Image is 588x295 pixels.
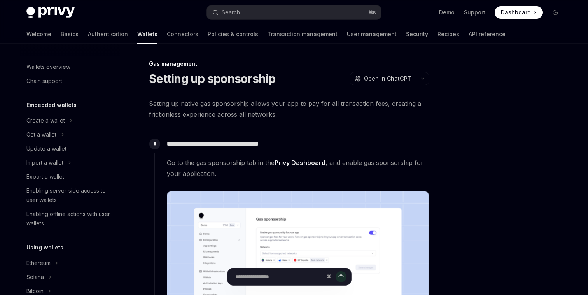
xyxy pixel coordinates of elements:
span: Setting up native gas sponsorship allows your app to pay for all transaction fees, creating a fri... [149,98,429,120]
h1: Setting up sponsorship [149,72,276,86]
button: Toggle dark mode [549,6,562,19]
div: Get a wallet [26,130,56,139]
a: Export a wallet [20,170,120,184]
button: Toggle Ethereum section [20,256,120,270]
div: Ethereum [26,258,51,268]
a: Security [406,25,428,44]
a: Enabling offline actions with user wallets [20,207,120,230]
button: Toggle Create a wallet section [20,114,120,128]
span: Open in ChatGPT [364,75,411,83]
div: Update a wallet [26,144,66,153]
a: Support [464,9,485,16]
a: Dashboard [495,6,543,19]
div: Search... [222,8,243,17]
button: Open in ChatGPT [350,72,416,85]
div: Create a wallet [26,116,65,125]
a: Basics [61,25,79,44]
a: Enabling server-side access to user wallets [20,184,120,207]
a: User management [347,25,397,44]
a: Wallets [137,25,157,44]
h5: Using wallets [26,243,63,252]
a: Privy Dashboard [275,159,325,167]
span: ⌘ K [368,9,376,16]
h5: Embedded wallets [26,100,77,110]
button: Send message [336,271,346,282]
a: Demo [439,9,455,16]
a: Connectors [167,25,198,44]
div: Enabling offline actions with user wallets [26,209,115,228]
span: Dashboard [501,9,531,16]
a: Authentication [88,25,128,44]
div: Wallets overview [26,62,70,72]
button: Toggle Solana section [20,270,120,284]
button: Toggle Get a wallet section [20,128,120,142]
div: Chain support [26,76,62,86]
div: Solana [26,272,44,282]
button: Toggle Import a wallet section [20,156,120,170]
div: Export a wallet [26,172,64,181]
button: Open search [207,5,381,19]
img: dark logo [26,7,75,18]
a: Transaction management [268,25,338,44]
div: Gas management [149,60,429,68]
a: Policies & controls [208,25,258,44]
a: Welcome [26,25,51,44]
a: Update a wallet [20,142,120,156]
a: Chain support [20,74,120,88]
span: Go to the gas sponsorship tab in the , and enable gas sponsorship for your application. [167,157,429,179]
div: Enabling server-side access to user wallets [26,186,115,205]
a: Wallets overview [20,60,120,74]
a: API reference [469,25,506,44]
div: Import a wallet [26,158,63,167]
a: Recipes [437,25,459,44]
